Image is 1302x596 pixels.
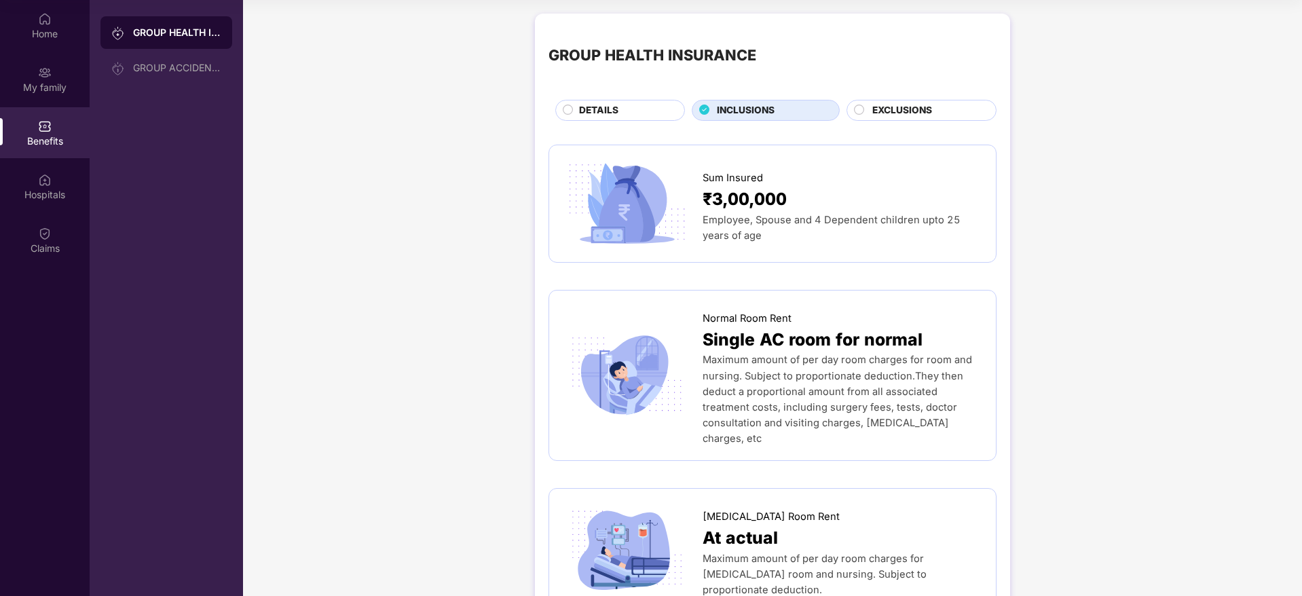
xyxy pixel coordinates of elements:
span: At actual [703,525,778,551]
span: Normal Room Rent [703,311,792,327]
img: icon [563,505,691,595]
span: [MEDICAL_DATA] Room Rent [703,509,840,525]
span: Sum Insured [703,170,763,186]
div: GROUP ACCIDENTAL INSURANCE [133,62,221,73]
img: icon [563,159,691,248]
img: svg+xml;base64,PHN2ZyBpZD0iQ2xhaW0iIHhtbG5zPSJodHRwOi8vd3d3LnczLm9yZy8yMDAwL3N2ZyIgd2lkdGg9IjIwIi... [38,227,52,240]
span: DETAILS [579,103,618,118]
span: ₹3,00,000 [703,186,787,212]
img: svg+xml;base64,PHN2ZyB3aWR0aD0iMjAiIGhlaWdodD0iMjAiIHZpZXdCb3g9IjAgMCAyMCAyMCIgZmlsbD0ibm9uZSIgeG... [111,62,125,75]
img: svg+xml;base64,PHN2ZyB3aWR0aD0iMjAiIGhlaWdodD0iMjAiIHZpZXdCb3g9IjAgMCAyMCAyMCIgZmlsbD0ibm9uZSIgeG... [111,26,125,40]
img: svg+xml;base64,PHN2ZyBpZD0iQmVuZWZpdHMiIHhtbG5zPSJodHRwOi8vd3d3LnczLm9yZy8yMDAwL3N2ZyIgd2lkdGg9Ij... [38,119,52,133]
span: Maximum amount of per day room charges for room and nursing. Subject to proportionate deduction.T... [703,354,972,444]
img: svg+xml;base64,PHN2ZyBpZD0iSG9tZSIgeG1sbnM9Imh0dHA6Ly93d3cudzMub3JnLzIwMDAvc3ZnIiB3aWR0aD0iMjAiIG... [38,12,52,26]
span: Employee, Spouse and 4 Dependent children upto 25 years of age [703,214,961,242]
span: INCLUSIONS [717,103,775,118]
img: svg+xml;base64,PHN2ZyB3aWR0aD0iMjAiIGhlaWdodD0iMjAiIHZpZXdCb3g9IjAgMCAyMCAyMCIgZmlsbD0ibm9uZSIgeG... [38,66,52,79]
span: Single AC room for normal [703,327,923,353]
div: GROUP HEALTH INSURANCE [548,43,756,67]
span: Maximum amount of per day room charges for [MEDICAL_DATA] room and nursing. Subject to proportion... [703,553,927,596]
span: EXCLUSIONS [872,103,932,118]
img: svg+xml;base64,PHN2ZyBpZD0iSG9zcGl0YWxzIiB4bWxucz0iaHR0cDovL3d3dy53My5vcmcvMjAwMC9zdmciIHdpZHRoPS... [38,173,52,187]
img: icon [563,331,691,420]
div: GROUP HEALTH INSURANCE [133,26,221,39]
